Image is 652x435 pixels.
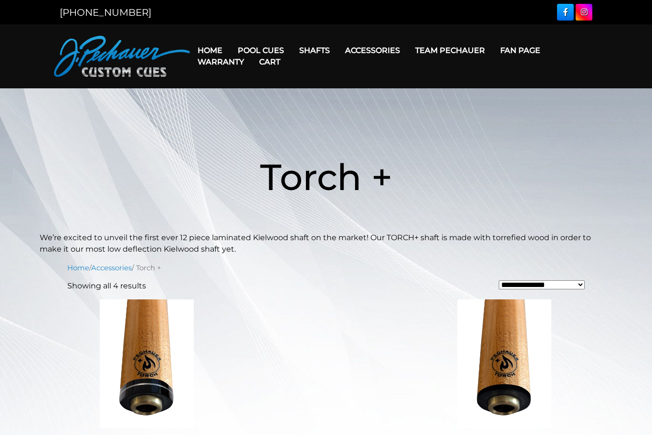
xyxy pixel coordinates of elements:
[67,263,585,273] nav: Breadcrumb
[337,38,408,63] a: Accessories
[40,232,612,255] p: We’re excited to unveil the first ever 12 piece laminated Kielwood shaft on the market! Our TORCH...
[91,264,132,272] a: Accessories
[190,38,230,63] a: Home
[425,299,584,428] img: Torch+ 12.75mm .850 Joint [Piloted thin black (Pro Series & JP Series 2025)]
[60,7,151,18] a: [PHONE_NUMBER]
[230,38,292,63] a: Pool Cues
[408,38,493,63] a: Team Pechauer
[252,50,288,74] a: Cart
[493,38,548,63] a: Fan Page
[190,50,252,74] a: Warranty
[67,264,89,272] a: Home
[260,155,392,199] span: Torch +
[499,280,585,289] select: Shop order
[67,280,146,292] p: Showing all 4 results
[246,299,405,428] img: Torch+ 12.75mm .850 (Flat faced/Prior to 2025)
[54,36,190,77] img: Pechauer Custom Cues
[67,299,226,428] img: Torch+ 12.75mm .850 Joint (Pro Series Single Ring)
[292,38,337,63] a: Shafts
